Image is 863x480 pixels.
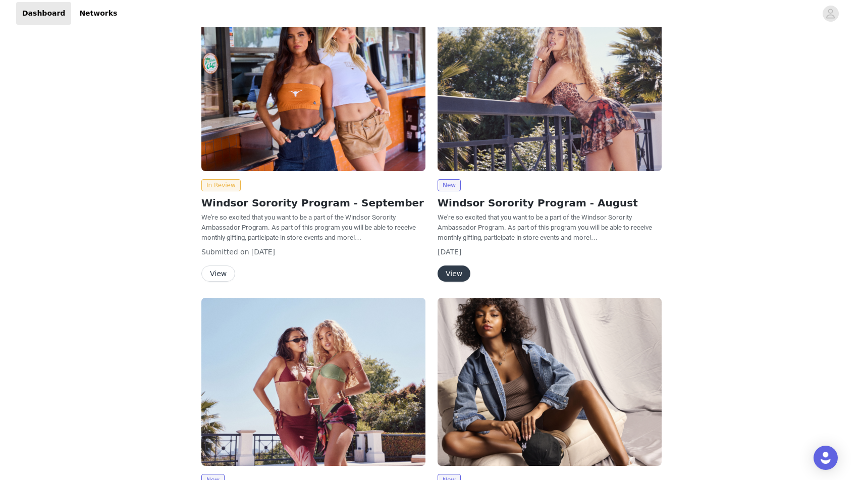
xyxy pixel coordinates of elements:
[438,298,662,466] img: Windsor
[201,270,235,278] a: View
[251,248,275,256] span: [DATE]
[826,6,835,22] div: avatar
[438,265,470,282] button: View
[438,248,461,256] span: [DATE]
[16,2,71,25] a: Dashboard
[201,195,425,210] h2: Windsor Sorority Program - September
[438,179,461,191] span: New
[201,3,425,171] img: Windsor
[438,214,652,241] span: We're so excited that you want to be a part of the Windsor Sorority Ambassador Program. As part o...
[814,446,838,470] div: Open Intercom Messenger
[438,270,470,278] a: View
[438,3,662,171] img: Windsor
[201,179,241,191] span: In Review
[201,214,416,241] span: We're so excited that you want to be a part of the Windsor Sorority Ambassador Program. As part o...
[201,265,235,282] button: View
[201,298,425,466] img: Windsor
[73,2,123,25] a: Networks
[438,195,662,210] h2: Windsor Sorority Program - August
[201,248,249,256] span: Submitted on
